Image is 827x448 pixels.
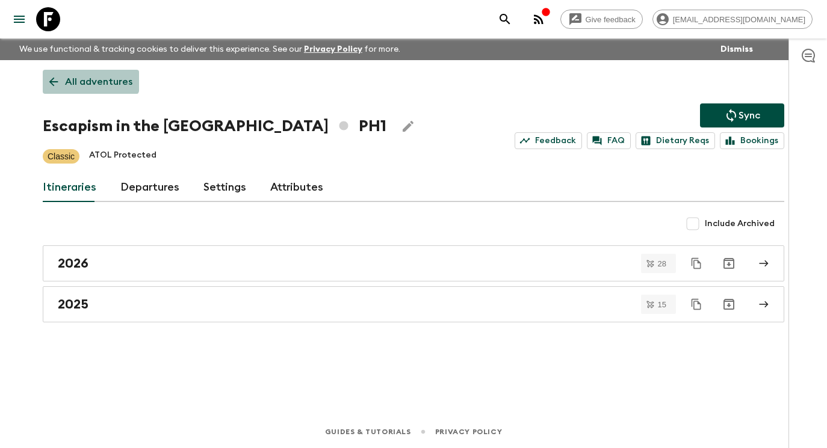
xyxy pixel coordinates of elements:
[686,293,707,315] button: Duplicate
[652,10,813,29] div: [EMAIL_ADDRESS][DOMAIN_NAME]
[651,260,674,268] span: 28
[396,114,420,138] button: Edit Adventure Title
[739,108,760,123] p: Sync
[270,173,323,202] a: Attributes
[435,425,502,438] a: Privacy Policy
[58,296,88,312] h2: 2025
[58,256,88,271] h2: 2026
[720,132,784,149] a: Bookings
[651,301,674,308] span: 15
[14,38,405,60] p: We use functional & tracking cookies to deliver this experience. See our for more.
[43,114,386,138] h1: Escapism in the [GEOGRAPHIC_DATA] PH1
[700,103,784,127] button: Sync adventure departures to the booking engine
[120,173,179,202] a: Departures
[65,75,132,89] p: All adventures
[43,286,784,322] a: 2025
[560,10,643,29] a: Give feedback
[203,173,246,202] a: Settings
[304,45,362,54] a: Privacy Policy
[666,15,812,24] span: [EMAIL_ADDRESS][DOMAIN_NAME]
[587,132,631,149] a: FAQ
[717,292,741,316] button: Archive
[43,70,139,94] a: All adventures
[515,132,582,149] a: Feedback
[7,7,31,31] button: menu
[43,245,784,281] a: 2026
[717,251,741,275] button: Archive
[89,149,156,164] p: ATOL Protected
[48,150,75,162] p: Classic
[43,173,96,202] a: Itineraries
[636,132,715,149] a: Dietary Reqs
[325,425,411,438] a: Guides & Tutorials
[493,7,517,31] button: search adventures
[717,41,756,58] button: Dismiss
[579,15,642,24] span: Give feedback
[686,253,707,274] button: Duplicate
[705,218,775,230] span: Include Archived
